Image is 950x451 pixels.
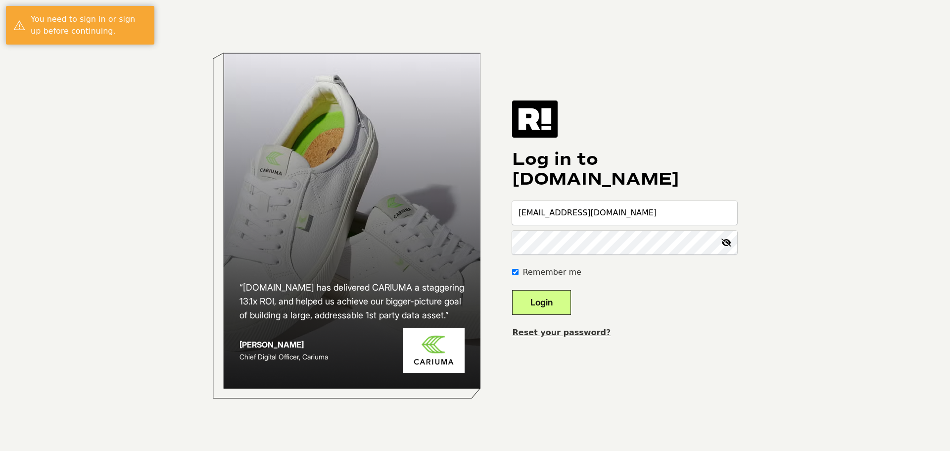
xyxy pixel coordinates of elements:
img: Cariuma [403,328,465,373]
div: You need to sign in or sign up before continuing. [31,13,147,37]
img: Retention.com [512,100,558,137]
input: Email [512,201,737,225]
a: Reset your password? [512,328,611,337]
span: Chief Digital Officer, Cariuma [239,352,328,361]
h1: Log in to [DOMAIN_NAME] [512,150,737,189]
button: Login [512,290,571,315]
strong: [PERSON_NAME] [239,340,304,350]
h2: “[DOMAIN_NAME] has delivered CARIUMA a staggering 13.1x ROI, and helped us achieve our bigger-pic... [239,281,465,322]
label: Remember me [522,266,581,278]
